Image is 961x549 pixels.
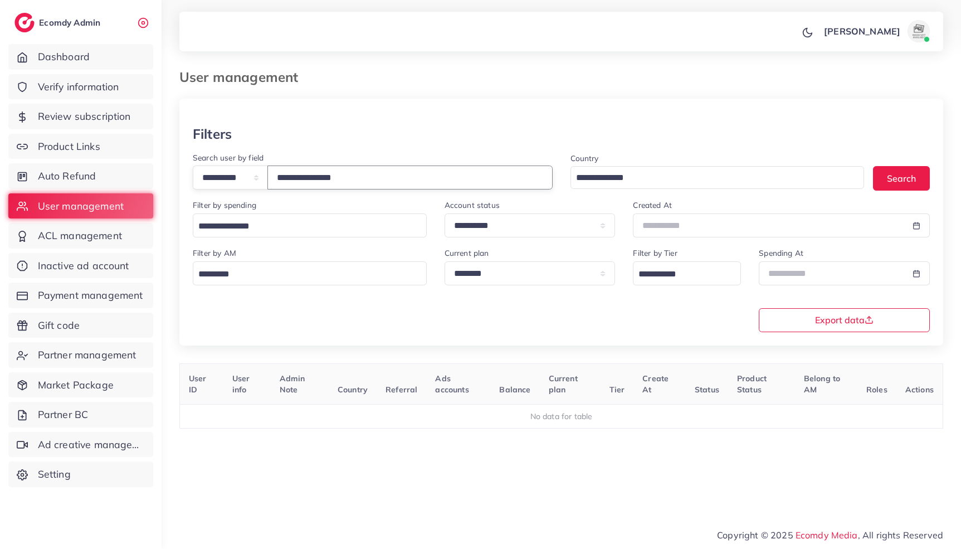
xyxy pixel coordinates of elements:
div: Search for option [193,213,427,237]
img: avatar [908,20,930,42]
label: Created At [633,200,672,211]
a: Market Package [8,372,153,398]
a: ACL management [8,223,153,249]
div: Search for option [570,166,865,189]
a: Inactive ad account [8,253,153,279]
span: Admin Note [280,373,305,395]
button: Search [873,166,930,190]
label: Filter by Tier [633,247,677,259]
label: Filter by AM [193,247,236,259]
a: Gift code [8,313,153,338]
span: Dashboard [38,50,90,64]
label: Filter by spending [193,200,256,211]
span: Copyright © 2025 [717,528,943,542]
span: Setting [38,467,71,482]
span: Balance [499,385,530,395]
a: logoEcomdy Admin [14,13,103,32]
span: User info [232,373,250,395]
span: Create At [642,373,669,395]
label: Current plan [445,247,489,259]
span: , All rights Reserved [858,528,943,542]
label: Account status [445,200,500,211]
span: Auto Refund [38,169,96,183]
span: Export data [815,315,874,324]
input: Search for option [194,218,412,235]
div: No data for table [186,411,937,422]
a: Setting [8,461,153,487]
span: Inactive ad account [38,259,129,273]
span: Status [695,385,719,395]
div: Search for option [633,261,741,285]
span: Payment management [38,288,143,303]
span: Referral [386,385,417,395]
div: Search for option [193,261,427,285]
input: Search for option [635,266,726,283]
label: Spending At [759,247,803,259]
a: Partner management [8,342,153,368]
span: Ad creative management [38,438,145,452]
img: logo [14,13,35,32]
a: Dashboard [8,44,153,70]
p: [PERSON_NAME] [824,25,900,38]
span: Actions [905,385,934,395]
a: Auto Refund [8,163,153,189]
span: Product Links [38,139,100,154]
span: User ID [189,373,207,395]
span: Partner management [38,348,136,362]
span: Ads accounts [435,373,469,395]
a: Ecomdy Media [796,529,858,541]
a: Partner BC [8,402,153,427]
span: Partner BC [38,407,89,422]
label: Country [570,153,599,164]
a: Review subscription [8,104,153,129]
span: Market Package [38,378,114,392]
span: Product Status [737,373,767,395]
span: Country [338,385,368,395]
span: Roles [866,385,887,395]
input: Search for option [572,169,850,187]
span: Current plan [549,373,578,395]
a: Payment management [8,283,153,308]
span: Tier [609,385,625,395]
span: User management [38,199,124,213]
a: Verify information [8,74,153,100]
input: Search for option [194,266,412,283]
span: Verify information [38,80,119,94]
a: Product Links [8,134,153,159]
span: Belong to AM [804,373,840,395]
span: ACL management [38,229,122,243]
label: Search user by field [193,152,264,163]
a: [PERSON_NAME]avatar [818,20,934,42]
a: Ad creative management [8,432,153,458]
h3: User management [179,69,307,85]
button: Export data [759,308,930,332]
span: Gift code [38,318,80,333]
a: User management [8,193,153,219]
span: Review subscription [38,109,131,124]
h2: Ecomdy Admin [39,17,103,28]
h3: Filters [193,126,232,142]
